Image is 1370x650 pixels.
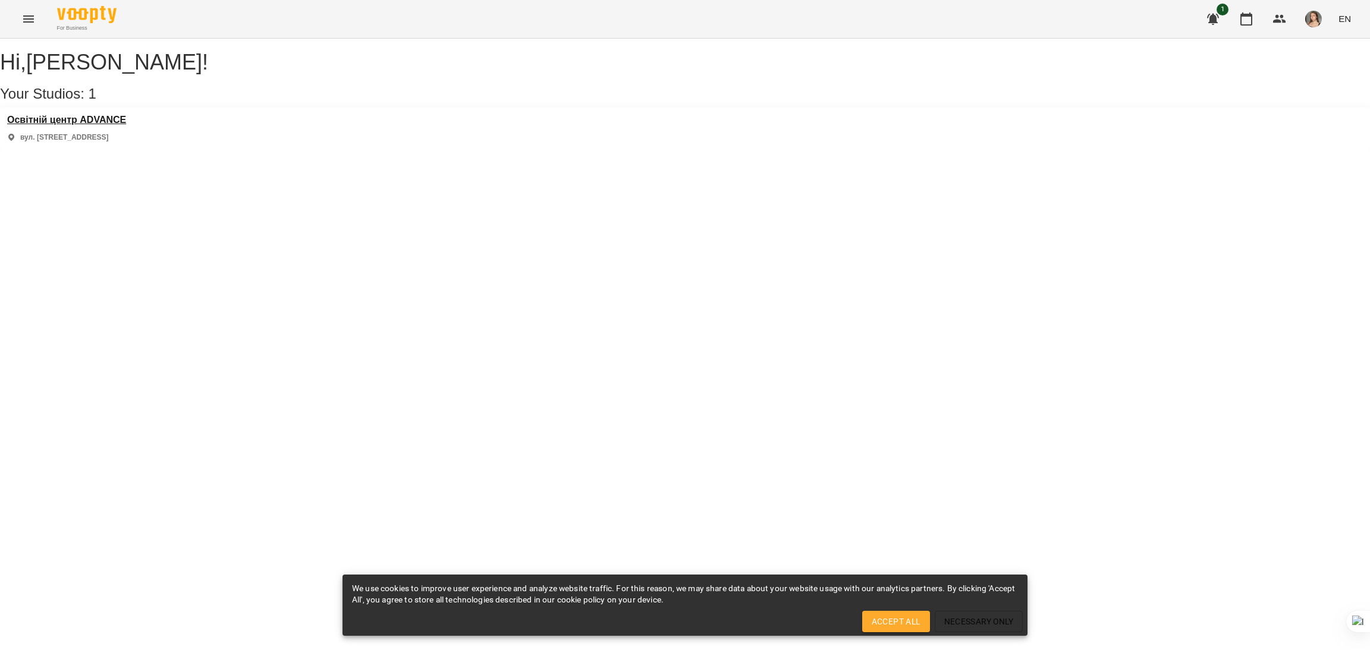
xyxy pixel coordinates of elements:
img: Voopty Logo [57,6,117,23]
a: Освітній центр ADVANCE [7,115,126,125]
button: Menu [14,5,43,33]
span: 1 [89,86,96,102]
span: 1 [1217,4,1228,15]
span: For Business [57,24,117,32]
img: 5e78cd5710389d041f034483e8bbd815.jpg [1305,11,1322,27]
span: EN [1338,12,1351,25]
p: вул. [STREET_ADDRESS] [20,132,109,143]
button: EN [1334,8,1356,30]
